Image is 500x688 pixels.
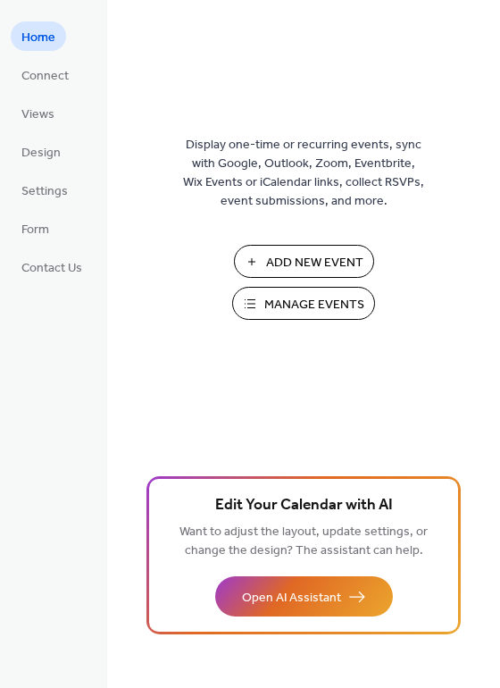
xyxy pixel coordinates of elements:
span: Home [21,29,55,47]
a: Form [11,214,60,243]
span: Want to adjust the layout, update settings, or change the design? The assistant can help. [179,520,428,563]
span: Edit Your Calendar with AI [215,493,393,518]
span: Settings [21,182,68,201]
span: Design [21,144,61,163]
a: Home [11,21,66,51]
a: Settings [11,175,79,205]
button: Open AI Assistant [215,576,393,617]
a: Views [11,98,65,128]
span: Open AI Assistant [242,589,341,608]
button: Manage Events [232,287,375,320]
span: Connect [21,67,69,86]
button: Add New Event [234,245,374,278]
span: Contact Us [21,259,82,278]
span: Display one-time or recurring events, sync with Google, Outlook, Zoom, Eventbrite, Wix Events or ... [183,136,424,211]
span: Add New Event [266,254,363,273]
a: Connect [11,60,79,89]
a: Contact Us [11,252,93,281]
span: Views [21,105,54,124]
span: Manage Events [264,296,364,315]
a: Design [11,137,71,166]
span: Form [21,221,49,239]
